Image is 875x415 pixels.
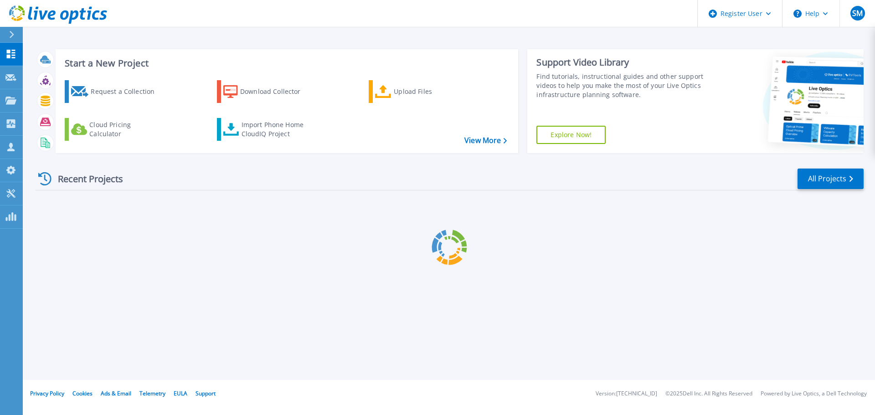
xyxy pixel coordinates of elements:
a: Explore Now! [536,126,606,144]
div: Upload Files [394,82,467,101]
span: SM [852,10,863,17]
a: Support [196,389,216,397]
div: Support Video Library [536,56,708,68]
h3: Start a New Project [65,58,507,68]
a: Privacy Policy [30,389,64,397]
div: Download Collector [240,82,313,101]
div: Recent Projects [35,168,135,190]
a: Ads & Email [101,389,131,397]
a: EULA [174,389,187,397]
li: Powered by Live Optics, a Dell Technology [761,391,867,397]
a: Upload Files [369,80,470,103]
div: Cloud Pricing Calculator [89,120,162,138]
div: Import Phone Home CloudIQ Project [242,120,313,138]
a: Telemetry [139,389,165,397]
a: Request a Collection [65,80,166,103]
div: Request a Collection [91,82,164,101]
a: Download Collector [217,80,319,103]
li: © 2025 Dell Inc. All Rights Reserved [665,391,752,397]
a: Cloud Pricing Calculator [65,118,166,141]
a: All Projects [798,169,864,189]
div: Find tutorials, instructional guides and other support videos to help you make the most of your L... [536,72,708,99]
li: Version: [TECHNICAL_ID] [596,391,657,397]
a: View More [464,136,507,145]
a: Cookies [72,389,93,397]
